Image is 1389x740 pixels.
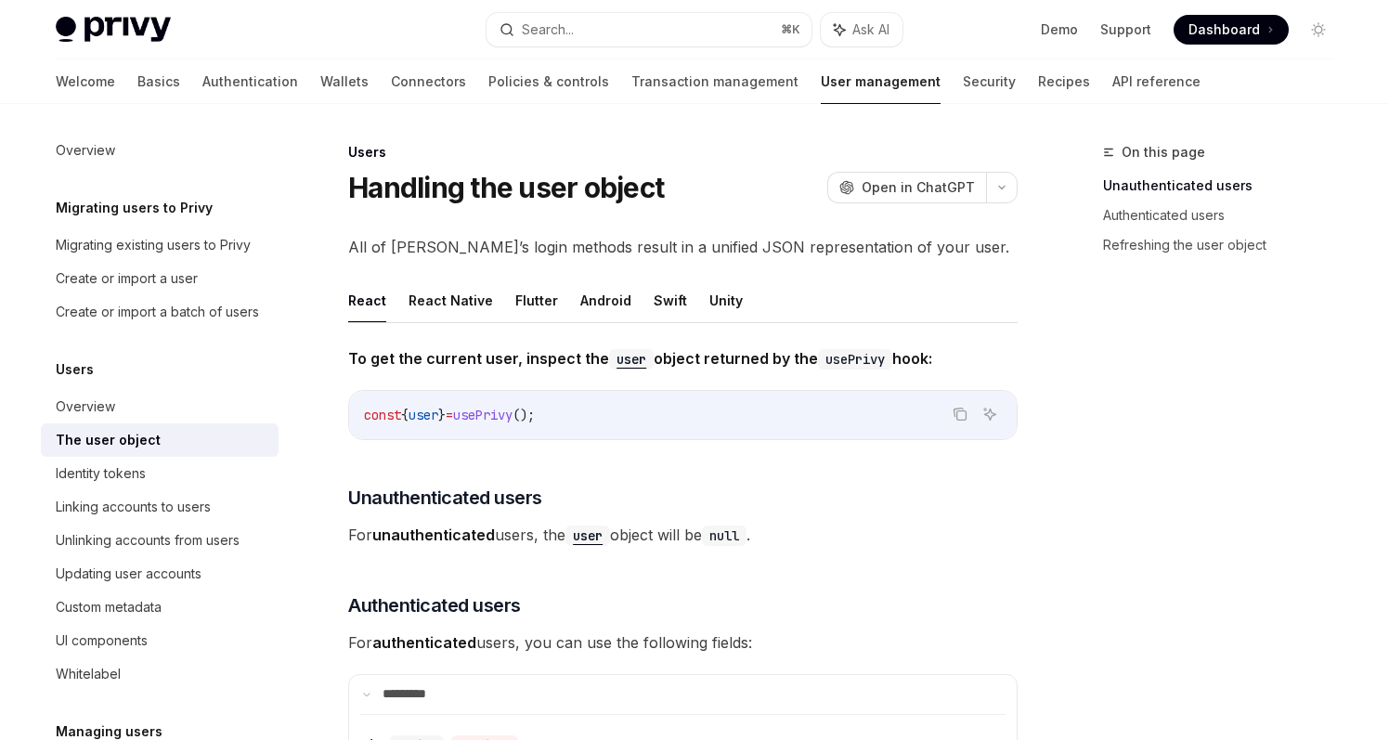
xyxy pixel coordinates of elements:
[41,657,279,691] a: Whitelabel
[348,171,664,204] h1: Handling the user object
[580,279,631,322] button: Android
[1304,15,1333,45] button: Toggle dark mode
[372,526,495,544] strong: unauthenticated
[56,663,121,685] div: Whitelabel
[56,59,115,104] a: Welcome
[1103,230,1348,260] a: Refreshing the user object
[1112,59,1201,104] a: API reference
[41,134,279,167] a: Overview
[348,630,1018,656] span: For users, you can use the following fields:
[348,522,1018,548] span: For users, the object will be .
[56,429,161,451] div: The user object
[41,262,279,295] a: Create or import a user
[1103,201,1348,230] a: Authenticated users
[409,407,438,423] span: user
[56,529,240,552] div: Unlinking accounts from users
[348,279,386,322] button: React
[56,197,213,219] h5: Migrating users to Privy
[41,591,279,624] a: Custom metadata
[41,490,279,524] a: Linking accounts to users
[852,20,889,39] span: Ask AI
[56,234,251,256] div: Migrating existing users to Privy
[609,349,654,370] code: user
[56,596,162,618] div: Custom metadata
[56,301,259,323] div: Create or import a batch of users
[41,524,279,557] a: Unlinking accounts from users
[1174,15,1289,45] a: Dashboard
[515,279,558,322] button: Flutter
[862,178,975,197] span: Open in ChatGPT
[702,526,746,546] code: null
[821,59,941,104] a: User management
[827,172,986,203] button: Open in ChatGPT
[513,407,535,423] span: ();
[56,139,115,162] div: Overview
[364,407,401,423] span: const
[438,407,446,423] span: }
[978,402,1002,426] button: Ask AI
[818,349,892,370] code: usePrivy
[320,59,369,104] a: Wallets
[709,279,743,322] button: Unity
[41,228,279,262] a: Migrating existing users to Privy
[137,59,180,104] a: Basics
[488,59,609,104] a: Policies & controls
[56,267,198,290] div: Create or import a user
[56,630,148,652] div: UI components
[1188,20,1260,39] span: Dashboard
[41,624,279,657] a: UI components
[41,295,279,329] a: Create or import a batch of users
[565,526,610,546] code: user
[1122,141,1205,163] span: On this page
[56,358,94,381] h5: Users
[1103,171,1348,201] a: Unauthenticated users
[391,59,466,104] a: Connectors
[41,557,279,591] a: Updating user accounts
[348,485,542,511] span: Unauthenticated users
[409,279,493,322] button: React Native
[348,143,1018,162] div: Users
[609,349,654,368] a: user
[1038,59,1090,104] a: Recipes
[202,59,298,104] a: Authentication
[631,59,798,104] a: Transaction management
[1041,20,1078,39] a: Demo
[41,390,279,423] a: Overview
[781,22,800,37] span: ⌘ K
[821,13,902,46] button: Ask AI
[372,633,476,652] strong: authenticated
[948,402,972,426] button: Copy the contents from the code block
[963,59,1016,104] a: Security
[56,563,201,585] div: Updating user accounts
[654,279,687,322] button: Swift
[453,407,513,423] span: usePrivy
[56,17,171,43] img: light logo
[565,526,610,544] a: user
[348,592,521,618] span: Authenticated users
[522,19,574,41] div: Search...
[348,234,1018,260] span: All of [PERSON_NAME]’s login methods result in a unified JSON representation of your user.
[56,496,211,518] div: Linking accounts to users
[487,13,811,46] button: Search...⌘K
[446,407,453,423] span: =
[1100,20,1151,39] a: Support
[41,457,279,490] a: Identity tokens
[56,396,115,418] div: Overview
[41,423,279,457] a: The user object
[348,349,932,368] strong: To get the current user, inspect the object returned by the hook:
[401,407,409,423] span: {
[56,462,146,485] div: Identity tokens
